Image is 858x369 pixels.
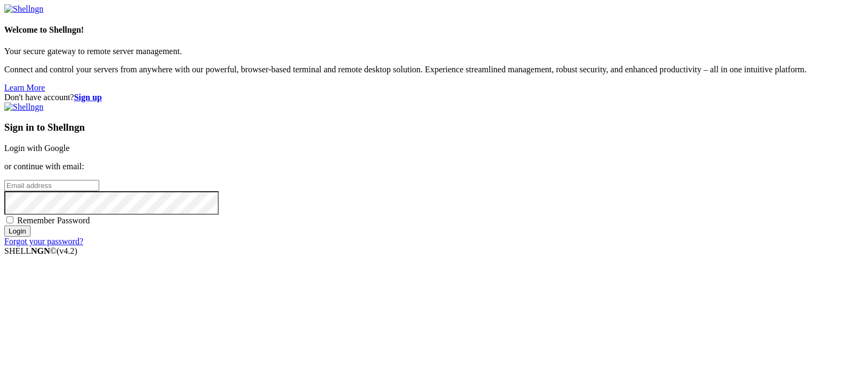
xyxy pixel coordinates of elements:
[74,93,102,102] a: Sign up
[6,216,13,223] input: Remember Password
[4,83,45,92] a: Learn More
[4,225,31,237] input: Login
[4,65,854,74] p: Connect and control your servers from anywhere with our powerful, browser-based terminal and remo...
[4,4,43,14] img: Shellngn
[4,162,854,171] p: or continue with email:
[4,246,77,255] span: SHELL ©
[57,246,78,255] span: 4.2.0
[4,47,854,56] p: Your secure gateway to remote server management.
[4,93,854,102] div: Don't have account?
[31,246,50,255] b: NGN
[4,25,854,35] h4: Welcome to Shellngn!
[4,180,99,191] input: Email address
[4,237,83,246] a: Forgot your password?
[4,102,43,112] img: Shellngn
[4,122,854,133] h3: Sign in to Shellngn
[4,144,70,153] a: Login with Google
[17,216,90,225] span: Remember Password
